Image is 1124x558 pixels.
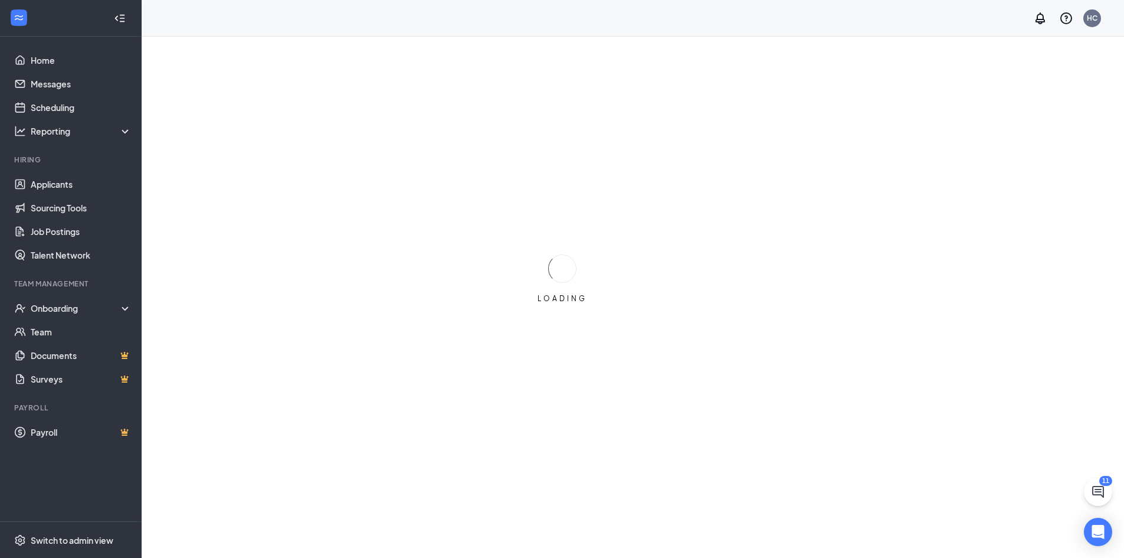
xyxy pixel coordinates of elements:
[31,72,132,96] a: Messages
[31,344,132,367] a: DocumentsCrown
[31,96,132,119] a: Scheduling
[1099,476,1112,486] div: 11
[14,403,129,413] div: Payroll
[14,302,26,314] svg: UserCheck
[31,220,132,243] a: Job Postings
[31,243,132,267] a: Talent Network
[31,172,132,196] a: Applicants
[1087,13,1097,23] div: HC
[533,293,592,304] div: LOADING
[14,155,129,165] div: Hiring
[31,125,132,137] div: Reporting
[13,12,25,24] svg: WorkstreamLogo
[14,125,26,137] svg: Analysis
[1084,478,1112,506] button: ChatActive
[14,534,26,546] svg: Settings
[31,196,132,220] a: Sourcing Tools
[31,420,132,444] a: PayrollCrown
[1084,518,1112,546] div: Open Intercom Messenger
[31,367,132,391] a: SurveysCrown
[114,12,126,24] svg: Collapse
[31,302,122,314] div: Onboarding
[1059,11,1073,25] svg: QuestionInfo
[31,48,132,72] a: Home
[1033,11,1047,25] svg: Notifications
[31,534,113,546] div: Switch to admin view
[1091,485,1105,499] svg: ChatActive
[31,320,132,344] a: Team
[14,279,129,289] div: Team Management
